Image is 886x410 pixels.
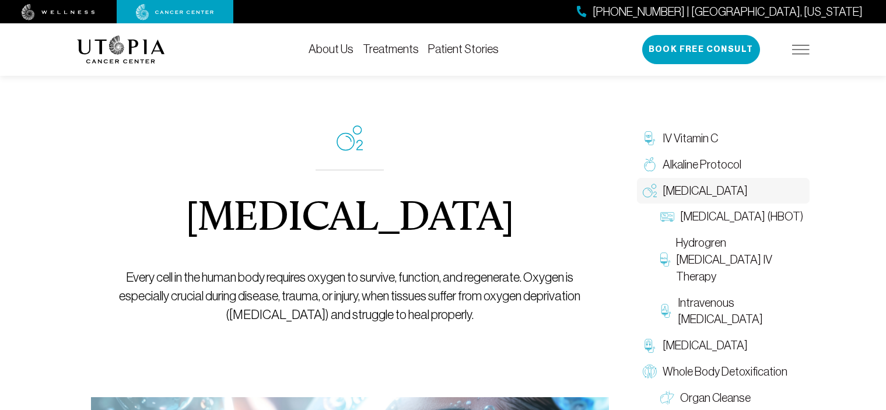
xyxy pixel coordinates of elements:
span: [MEDICAL_DATA] [663,183,748,199]
a: [MEDICAL_DATA] (HBOT) [654,204,810,230]
a: Alkaline Protocol [637,152,810,178]
img: logo [77,36,165,64]
img: Oxygen Therapy [643,184,657,198]
p: Every cell in the human body requires oxygen to survive, function, and regenerate. Oxygen is espe... [117,268,582,324]
span: IV Vitamin C [663,130,718,147]
a: About Us [309,43,353,55]
span: Hydrogren [MEDICAL_DATA] IV Therapy [676,234,804,285]
button: Book Free Consult [642,35,760,64]
span: Whole Body Detoxification [663,363,787,380]
a: [PHONE_NUMBER] | [GEOGRAPHIC_DATA], [US_STATE] [577,3,863,20]
a: Treatments [363,43,419,55]
span: Alkaline Protocol [663,156,741,173]
img: Intravenous Ozone Therapy [660,304,673,318]
span: [MEDICAL_DATA] (HBOT) [680,208,803,225]
img: icon-hamburger [792,45,810,54]
img: Hydrogren Peroxide IV Therapy [660,253,670,267]
a: [MEDICAL_DATA] [637,332,810,359]
img: Alkaline Protocol [643,157,657,171]
span: Intravenous [MEDICAL_DATA] [678,295,803,328]
img: Chelation Therapy [643,339,657,353]
img: cancer center [136,4,214,20]
span: [MEDICAL_DATA] [663,337,748,354]
img: Whole Body Detoxification [643,365,657,379]
img: IV Vitamin C [643,131,657,145]
a: Intravenous [MEDICAL_DATA] [654,290,810,333]
img: wellness [22,4,95,20]
a: [MEDICAL_DATA] [637,178,810,204]
a: IV Vitamin C [637,125,810,152]
a: Hydrogren [MEDICAL_DATA] IV Therapy [654,230,810,289]
img: icon [337,125,363,151]
img: Hyperbaric Oxygen Therapy (HBOT) [660,210,674,224]
a: Patient Stories [428,43,499,55]
h1: [MEDICAL_DATA] [185,198,514,240]
a: Whole Body Detoxification [637,359,810,385]
span: Organ Cleanse [680,390,751,407]
img: Organ Cleanse [660,391,674,405]
span: [PHONE_NUMBER] | [GEOGRAPHIC_DATA], [US_STATE] [593,3,863,20]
